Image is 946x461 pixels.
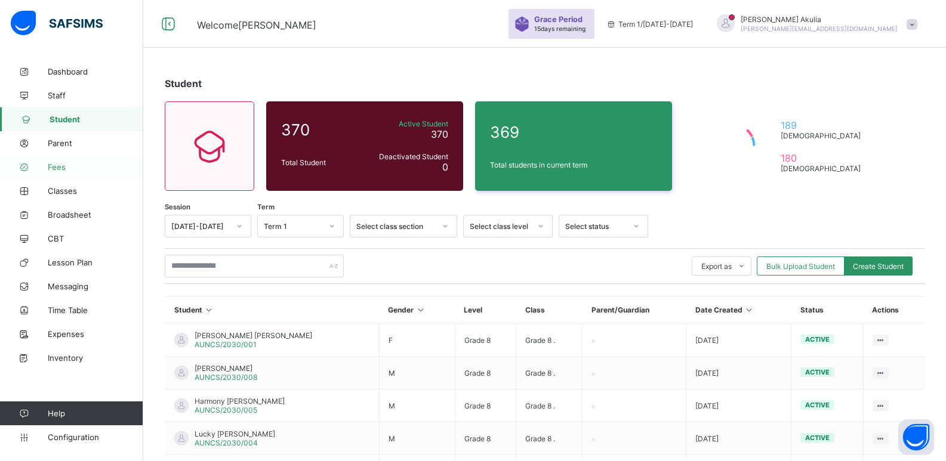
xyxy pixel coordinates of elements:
[863,296,925,324] th: Actions
[48,186,143,196] span: Classes
[514,17,529,32] img: sticker-purple.71386a28dfed39d6af7621340158ba97.svg
[195,373,257,382] span: AUNCS/2030/008
[805,335,830,344] span: active
[165,296,380,324] th: Student
[898,419,934,455] button: Open asap
[805,401,830,409] span: active
[281,120,358,139] span: 370
[204,305,214,314] i: Sort in Ascending Order
[455,357,516,389] td: Grade 8
[490,160,657,169] span: Total students in current term
[766,262,835,271] span: Bulk Upload Student
[171,222,229,231] div: [DATE]-[DATE]
[534,15,583,24] span: Grace Period
[48,353,143,363] span: Inventory
[195,397,285,406] span: Harmony [PERSON_NAME]
[741,25,898,32] span: [PERSON_NAME][EMAIL_ADDRESS][DOMAIN_NAME]
[379,389,455,422] td: M
[48,329,143,339] span: Expenses
[781,131,866,140] span: [DEMOGRAPHIC_DATA]
[48,162,143,172] span: Fees
[470,222,531,231] div: Select class level
[197,19,316,31] span: Welcome [PERSON_NAME]
[805,368,830,376] span: active
[48,281,143,291] span: Messaging
[363,119,448,128] span: Active Student
[379,357,455,389] td: M
[741,15,898,24] span: [PERSON_NAME] Akulia
[781,164,866,173] span: [DEMOGRAPHIC_DATA]
[686,296,791,324] th: Date Created
[48,234,143,243] span: CBT
[853,262,904,271] span: Create Student
[379,422,455,455] td: M
[195,438,258,447] span: AUNCS/2030/004
[48,409,143,418] span: Help
[490,123,657,141] span: 369
[455,389,516,422] td: Grade 8
[165,78,202,89] span: Student
[363,152,448,161] span: Deactivated Student
[48,258,143,267] span: Lesson Plan
[791,296,863,324] th: Status
[805,434,830,442] span: active
[257,203,275,211] span: Term
[565,222,626,231] div: Select status
[781,119,866,131] span: 189
[11,11,103,36] img: safsims
[379,324,455,357] td: F
[442,161,448,173] span: 0
[686,357,791,389] td: [DATE]
[278,155,360,170] div: Total Student
[455,324,516,357] td: Grade 8
[583,296,686,324] th: Parent/Guardian
[431,128,448,140] span: 370
[195,429,275,438] span: Lucky [PERSON_NAME]
[48,210,143,219] span: Broadsheet
[195,406,257,414] span: AUNCS/2030/005
[48,305,143,315] span: Time Table
[686,389,791,422] td: [DATE]
[379,296,455,324] th: Gender
[165,203,190,211] span: Session
[516,324,583,357] td: Grade 8 .
[701,262,732,271] span: Export as
[516,296,583,324] th: Class
[781,152,866,164] span: 180
[356,222,435,231] div: Select class section
[48,67,143,76] span: Dashboard
[264,222,322,231] div: Term 1
[516,357,583,389] td: Grade 8 .
[516,389,583,422] td: Grade 8 .
[195,331,312,340] span: [PERSON_NAME] [PERSON_NAME]
[686,422,791,455] td: [DATE]
[195,340,257,349] span: AUNCS/2030/001
[48,138,143,148] span: Parent
[50,115,143,124] span: Student
[606,20,693,29] span: session/term information
[415,305,426,314] i: Sort in Ascending Order
[195,364,257,373] span: [PERSON_NAME]
[686,324,791,357] td: [DATE]
[705,14,923,34] div: RitaAkulia
[516,422,583,455] td: Grade 8 .
[534,25,586,32] span: 15 days remaining
[455,296,516,324] th: Level
[744,305,754,314] i: Sort in Ascending Order
[48,91,143,100] span: Staff
[455,422,516,455] td: Grade 8
[48,432,143,442] span: Configuration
